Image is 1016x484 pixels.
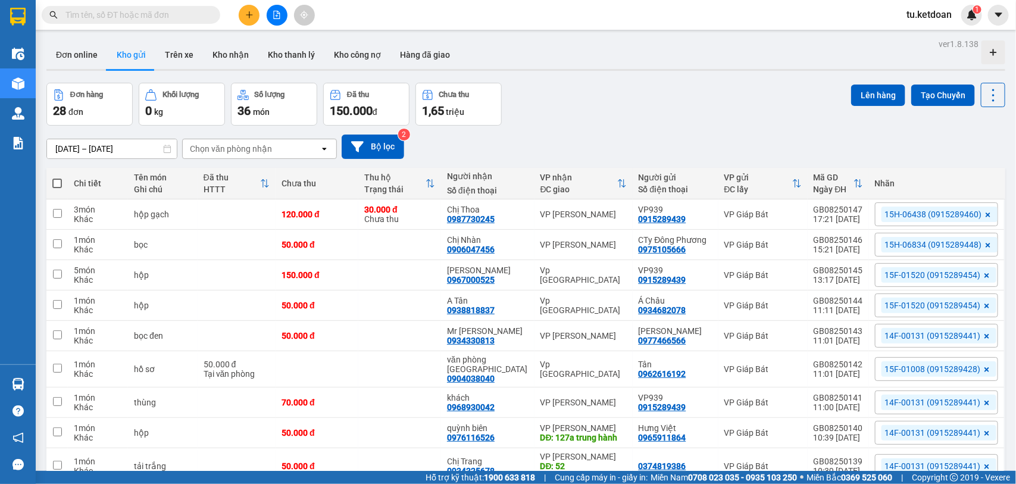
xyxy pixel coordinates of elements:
span: 28 [53,104,66,118]
div: 11:01 [DATE] [814,369,863,379]
div: VP Giáp Bát [724,398,802,407]
span: plus [245,11,254,19]
button: Kho thanh lý [258,40,324,69]
div: bọc đen [134,331,192,341]
div: 11:01 [DATE] [814,336,863,345]
div: hộp [134,301,192,310]
span: 15F-01520 (0915289454) [885,300,981,311]
span: triệu [446,107,464,117]
div: 5 món [74,266,122,275]
div: Ngày ĐH [814,185,854,194]
sup: 1 [973,5,981,14]
span: 15F-01008 (0915289428) [885,364,981,374]
input: Tìm tên, số ĐT hoặc mã đơn [65,8,206,21]
div: VP [PERSON_NAME] [540,240,627,249]
button: aim [294,5,315,26]
button: Trên xe [155,40,203,69]
div: Khác [74,336,122,345]
button: file-add [267,5,287,26]
div: Chị Nhàn [447,235,529,245]
div: GB08250143 [814,326,863,336]
div: Thu hộ [364,173,426,182]
img: solution-icon [12,137,24,149]
img: logo-vxr [10,8,26,26]
div: 0987730245 [447,214,495,224]
div: Khác [74,214,122,224]
div: VP [PERSON_NAME] [540,398,627,407]
div: Người gửi [639,173,712,182]
div: văn phòng hải hà [447,355,529,374]
div: VP Giáp Bát [724,240,802,249]
div: A Tân [447,296,529,305]
span: | [901,471,903,484]
span: search [49,11,58,19]
div: hộp [134,428,192,438]
div: 10:39 [DATE] [814,466,863,476]
div: 1 món [74,457,122,466]
div: DĐ: 52 Tô Hiệu [540,461,627,480]
th: Toggle SortBy [358,168,441,199]
div: Đã thu [204,173,261,182]
span: 36 [237,104,251,118]
button: Kho gửi [107,40,155,69]
div: 1 món [74,235,122,245]
div: Đơn hàng [70,90,103,99]
img: warehouse-icon [12,77,24,90]
div: Chưa thu [439,90,470,99]
span: Hỗ trợ kỹ thuật: [426,471,535,484]
div: VP Giáp Bát [724,301,802,310]
span: 1,65 [422,104,444,118]
div: 0967000525 [447,275,495,285]
span: Miền Nam [651,471,797,484]
button: Chưa thu1,65 triệu [415,83,502,126]
span: Miền Bắc [806,471,892,484]
span: message [12,459,24,470]
span: 150.000 [330,104,373,118]
div: 0915289439 [639,402,686,412]
div: 0934330813 [447,336,495,345]
div: 0374819386 [639,461,686,471]
div: GB08250144 [814,296,863,305]
div: VP Giáp Bát [724,210,802,219]
span: caret-down [993,10,1004,20]
th: Toggle SortBy [808,168,869,199]
div: 17:21 [DATE] [814,214,863,224]
img: warehouse-icon [12,48,24,60]
span: 15H-06438 (0915289460) [885,209,982,220]
div: CTy Đông Phương [639,235,712,245]
div: VP939 [639,393,712,402]
div: Khác [74,433,122,442]
button: Tạo Chuyến [911,85,975,106]
div: Khác [74,305,122,315]
button: Lên hàng [851,85,905,106]
div: Vp [GEOGRAPHIC_DATA] [540,360,627,379]
span: 14F-00131 (0915289441) [885,330,981,341]
span: đ [373,107,377,117]
div: bọc [134,240,192,249]
div: GB08250141 [814,393,863,402]
div: Tại văn phòng [204,369,270,379]
div: 11:00 [DATE] [814,402,863,412]
div: Khác [74,369,122,379]
span: kg [154,107,163,117]
svg: open [320,144,329,154]
div: VP [PERSON_NAME] [540,423,627,433]
div: VP Giáp Bát [724,270,802,280]
div: Trạng thái [364,185,426,194]
button: Kho công nợ [324,40,390,69]
div: VP nhận [540,173,617,182]
div: 0934325678 [447,466,495,476]
div: Vp [GEOGRAPHIC_DATA] [540,296,627,315]
div: 10:39 [DATE] [814,433,863,442]
div: Chọn văn phòng nhận [190,143,272,155]
div: Vp [GEOGRAPHIC_DATA] [540,266,627,285]
div: Nhãn [875,179,998,188]
div: 1 món [74,326,122,336]
span: tu.ketdoan [897,7,961,22]
div: VP Giáp Bát [724,364,802,374]
div: 3 món [74,205,122,214]
button: Kho nhận [203,40,258,69]
div: ver 1.8.138 [939,38,979,51]
button: caret-down [988,5,1009,26]
span: đơn [68,107,83,117]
